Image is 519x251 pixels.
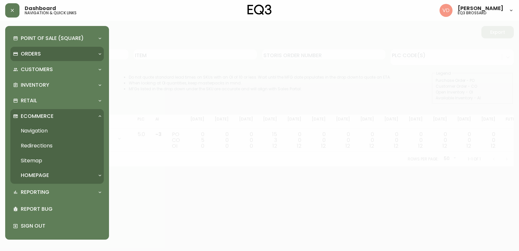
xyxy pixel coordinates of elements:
[25,6,56,11] span: Dashboard
[10,168,104,182] div: Homepage
[21,189,49,196] p: Reporting
[10,47,104,61] div: Orders
[10,218,104,234] div: Sign Out
[10,123,104,138] a: Navigation
[10,109,104,123] div: Ecommerce
[21,35,84,42] p: Point of Sale (Square)
[10,138,104,153] a: Redirections
[10,153,104,168] a: Sitemap
[10,31,104,45] div: Point of Sale (Square)
[10,78,104,92] div: Inventory
[440,4,453,17] img: 34cbe8de67806989076631741e6a7c6b
[21,50,41,57] p: Orders
[21,222,101,230] p: Sign Out
[25,11,77,15] h5: navigation & quick links
[10,185,104,199] div: Reporting
[21,113,54,120] p: Ecommerce
[247,5,272,15] img: logo
[10,201,104,218] div: Report Bug
[10,94,104,108] div: Retail
[10,62,104,77] div: Customers
[21,66,53,73] p: Customers
[458,11,487,15] h5: eq3 brossard
[21,82,49,89] p: Inventory
[21,97,37,104] p: Retail
[21,206,101,213] p: Report Bug
[21,172,49,179] p: Homepage
[458,6,503,11] span: [PERSON_NAME]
